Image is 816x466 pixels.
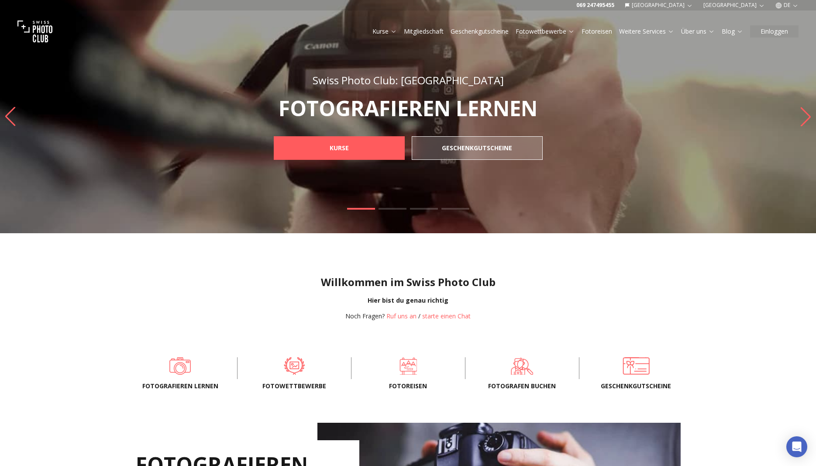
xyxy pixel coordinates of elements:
span: Geschenkgutscheine [593,382,679,390]
a: Fotowettbewerbe [251,357,337,375]
img: Swiss photo club [17,14,52,49]
a: Fotografieren lernen [138,357,223,375]
a: Kurse [372,27,397,36]
span: Fotografieren lernen [138,382,223,390]
a: FOTOGRAFEN BUCHEN [479,357,565,375]
button: Blog [718,25,747,38]
button: Einloggen [750,25,799,38]
a: Fotowettbewerbe [516,27,575,36]
b: GESCHENKGUTSCHEINE [442,144,512,152]
span: FOTOGRAFEN BUCHEN [479,382,565,390]
div: Hier bist du genau richtig [7,296,809,305]
p: FOTOGRAFIEREN LERNEN [255,98,562,119]
a: KURSE [274,136,405,160]
button: Mitgliedschaft [400,25,447,38]
h1: Willkommen im Swiss Photo Club [7,275,809,289]
a: Geschenkgutscheine [593,357,679,375]
a: GESCHENKGUTSCHEINE [412,136,543,160]
span: Noch Fragen? [345,312,385,320]
button: Über uns [678,25,718,38]
a: Fotoreisen [365,357,451,375]
span: Swiss Photo Club: [GEOGRAPHIC_DATA] [313,73,504,87]
button: starte einen Chat [422,312,471,321]
a: Fotoreisen [582,27,612,36]
span: Fotowettbewerbe [251,382,337,390]
button: Fotowettbewerbe [512,25,578,38]
a: Blog [722,27,743,36]
a: Über uns [681,27,715,36]
button: Geschenkgutscheine [447,25,512,38]
div: Open Intercom Messenger [786,436,807,457]
span: Fotoreisen [365,382,451,390]
button: Kurse [369,25,400,38]
a: Geschenkgutscheine [451,27,509,36]
a: Ruf uns an [386,312,417,320]
a: Weitere Services [619,27,674,36]
a: 069 247495455 [576,2,614,9]
button: Fotoreisen [578,25,616,38]
a: Mitgliedschaft [404,27,444,36]
b: KURSE [330,144,349,152]
button: Weitere Services [616,25,678,38]
div: / [345,312,471,321]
